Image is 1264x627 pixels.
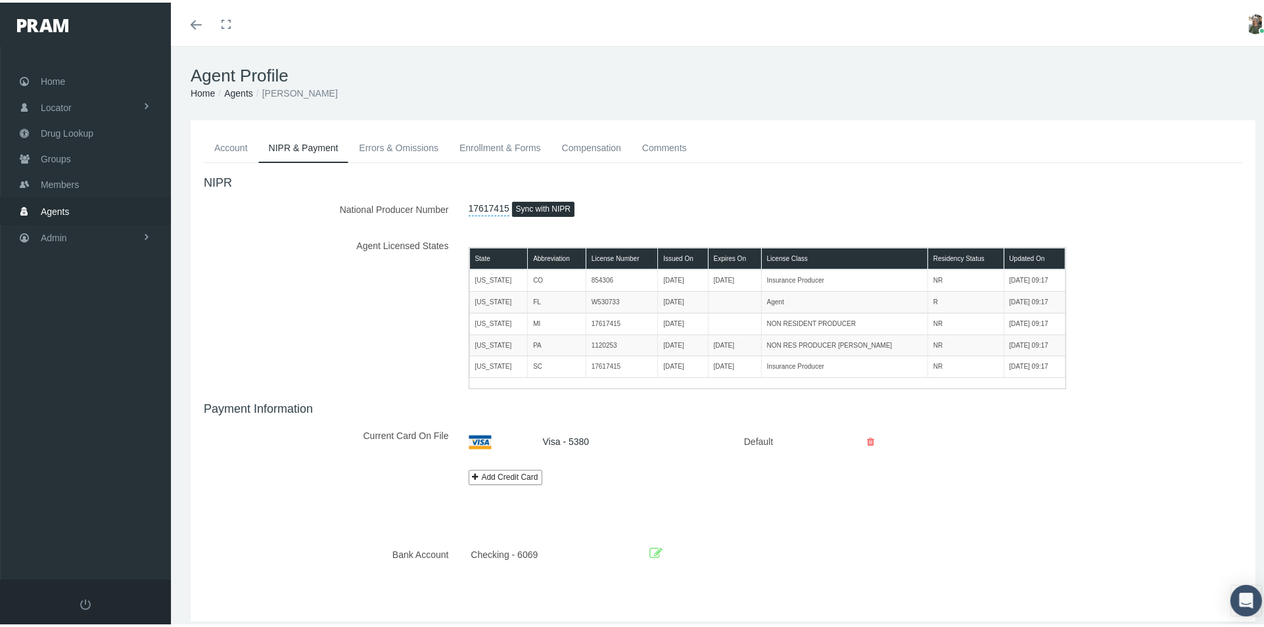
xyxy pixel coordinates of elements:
[586,245,658,267] th: License Number
[761,354,927,375] td: Insurance Producer
[858,434,885,444] a: Delete
[528,267,586,289] td: CO
[204,400,1242,414] h4: Payment Information
[194,540,459,563] label: Bank Account
[658,332,708,354] td: [DATE]
[761,310,927,332] td: NON RESIDENT PRODUCER
[469,267,528,289] td: [US_STATE]
[528,289,586,311] td: FL
[708,245,761,267] th: Expires On
[927,267,1004,289] td: NR
[41,118,93,143] span: Drug Lookup
[658,310,708,332] td: [DATE]
[194,421,459,454] label: Current Card On File
[708,332,761,354] td: [DATE]
[1004,267,1065,289] td: [DATE] 09:17
[927,310,1004,332] td: NR
[658,267,708,289] td: [DATE]
[469,432,492,447] img: visa.png
[528,310,586,332] td: MI
[551,131,632,160] a: Compensation
[927,332,1004,354] td: NR
[528,332,586,354] td: PA
[41,93,72,118] span: Locator
[1004,245,1065,267] th: Updated On
[658,245,708,267] th: Issued On
[469,354,528,375] td: [US_STATE]
[586,267,658,289] td: 854306
[194,195,459,218] label: National Producer Number
[41,170,79,195] span: Members
[927,354,1004,375] td: NR
[194,231,459,386] label: Agent Licensed States
[586,289,658,311] td: W530733
[512,199,574,214] button: Sync with NIPR
[1004,289,1065,311] td: [DATE] 09:17
[761,289,927,311] td: Agent
[927,245,1004,267] th: Residency Status
[469,332,528,354] td: [US_STATE]
[761,267,927,289] td: Insurance Producer
[204,131,258,160] a: Account
[927,289,1004,311] td: R
[469,245,528,267] th: State
[632,131,697,160] a: Comments
[461,545,637,559] label: Checking - 6069
[1230,582,1262,614] div: Open Intercom Messenger
[469,289,528,311] td: [US_STATE]
[708,267,761,289] td: [DATE]
[224,85,253,96] a: Agents
[528,354,586,375] td: SC
[761,245,927,267] th: License Class
[17,16,68,30] img: PRAM_20_x_78.png
[543,434,590,444] a: Visa - 5380
[191,63,1255,83] h1: Agent Profile
[586,310,658,332] td: 17617415
[1004,332,1065,354] td: [DATE] 09:17
[469,467,542,482] a: Add Credit Card
[761,332,927,354] td: NON RES PRODUCER [PERSON_NAME]
[191,85,215,96] a: Home
[658,354,708,375] td: [DATE]
[1004,354,1065,375] td: [DATE] 09:17
[586,354,658,375] td: 17617415
[204,174,1242,188] h4: NIPR
[41,66,65,91] span: Home
[258,131,349,160] a: NIPR & Payment
[658,289,708,311] td: [DATE]
[1004,310,1065,332] td: [DATE] 09:17
[528,245,586,267] th: Abbreviation
[469,310,528,332] td: [US_STATE]
[586,332,658,354] td: 1120253
[469,195,509,214] a: 17617415
[41,144,71,169] span: Groups
[348,131,449,160] a: Errors & Omissions
[449,131,551,160] a: Enrollment & Forms
[253,83,338,98] li: [PERSON_NAME]
[41,223,67,248] span: Admin
[726,428,791,451] div: Default
[41,197,70,221] span: Agents
[708,354,761,375] td: [DATE]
